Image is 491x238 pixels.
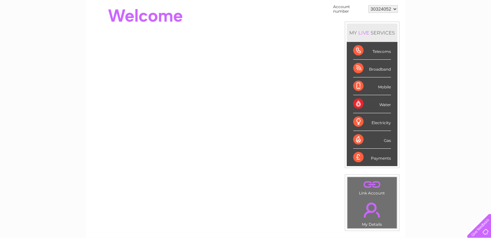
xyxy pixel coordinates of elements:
[353,77,391,95] div: Mobile
[353,113,391,131] div: Electricity
[349,179,395,190] a: .
[412,27,431,32] a: Telecoms
[17,17,50,36] img: logo.png
[349,199,395,221] a: .
[353,131,391,149] div: Gas
[332,3,367,15] td: Account number
[377,27,390,32] a: Water
[347,24,397,42] div: MY SERVICES
[353,60,391,77] div: Broadband
[347,177,397,197] td: Link Account
[353,149,391,166] div: Payments
[93,4,398,31] div: Clear Business is a trading name of Verastar Limited (registered in [GEOGRAPHIC_DATA] No. 3667643...
[394,27,408,32] a: Energy
[448,27,464,32] a: Contact
[357,30,371,36] div: LIVE
[369,3,414,11] a: 0333 014 3131
[435,27,444,32] a: Blog
[347,197,397,229] td: My Details
[353,42,391,60] div: Telecoms
[470,27,485,32] a: Log out
[353,95,391,113] div: Water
